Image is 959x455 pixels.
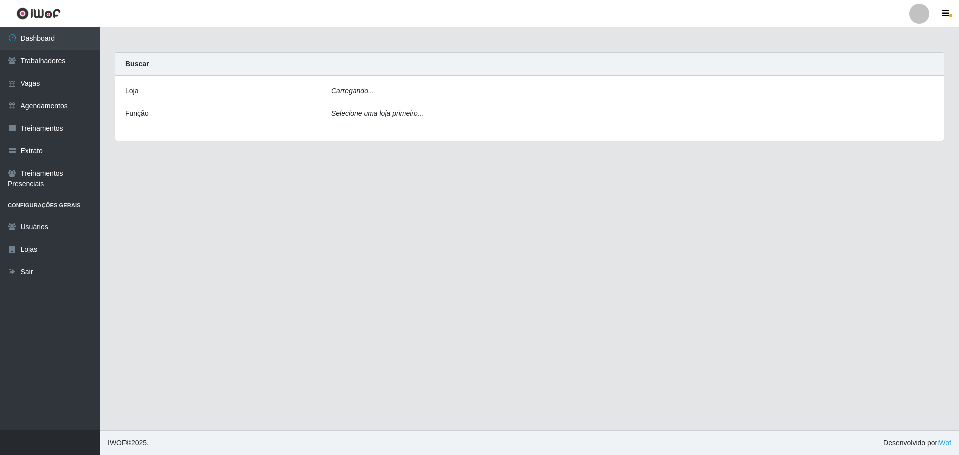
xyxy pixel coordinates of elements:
[937,439,951,447] a: iWof
[331,109,423,117] i: Selecione uma loja primeiro...
[108,438,149,448] span: © 2025 .
[125,86,138,96] label: Loja
[331,87,374,95] i: Carregando...
[16,7,61,20] img: CoreUI Logo
[108,439,126,447] span: IWOF
[125,108,149,119] label: Função
[883,438,951,448] span: Desenvolvido por
[125,60,149,68] strong: Buscar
